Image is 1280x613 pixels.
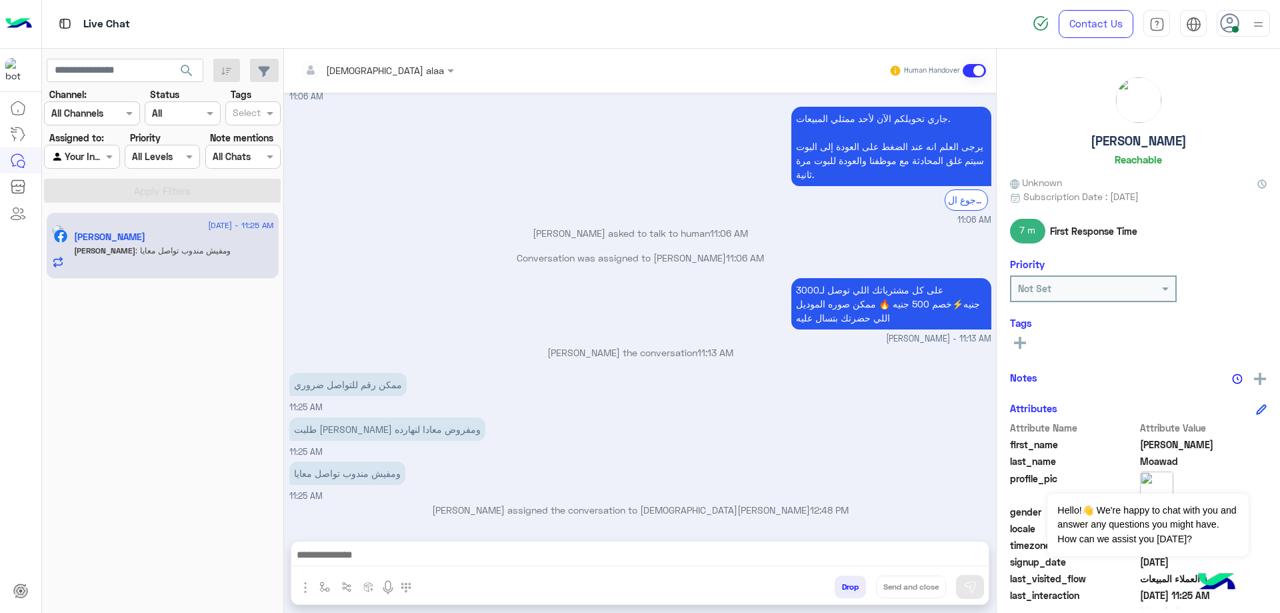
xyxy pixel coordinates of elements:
[1010,555,1137,569] span: signup_date
[297,580,313,596] img: send attachment
[231,105,261,123] div: Select
[1250,16,1267,33] img: profile
[1193,560,1240,606] img: hulul-logo.png
[1140,588,1267,602] span: 2025-08-25T08:25:48.747Z
[710,227,748,239] span: 11:06 AM
[886,333,991,346] span: [PERSON_NAME] - 11:13 AM
[44,179,281,203] button: Apply Filters
[904,65,960,76] small: Human Handover
[319,582,330,592] img: select flow
[1140,421,1267,435] span: Attribute Value
[231,87,251,101] label: Tags
[1010,258,1045,270] h6: Priority
[726,252,764,263] span: 11:06 AM
[208,219,273,231] span: [DATE] - 11:25 AM
[945,189,988,210] div: الرجوع ال Bot
[1047,494,1248,556] span: Hello!👋 We're happy to chat with you and answer any questions you might have. How can we assist y...
[57,15,73,32] img: tab
[1050,224,1137,238] span: First Response Time
[1010,538,1137,552] span: timezone
[289,418,485,441] p: 25/8/2025, 11:25 AM
[1010,454,1137,468] span: last_name
[1010,402,1057,414] h6: Attributes
[963,580,977,594] img: send message
[5,10,32,38] img: Logo
[791,107,991,186] p: 25/8/2025, 11:06 AM
[401,582,411,593] img: make a call
[179,63,195,79] span: search
[289,503,991,517] p: [PERSON_NAME] assigned the conversation to [DEMOGRAPHIC_DATA][PERSON_NAME]
[1010,372,1037,384] h6: Notes
[697,347,733,358] span: 11:13 AM
[49,87,87,101] label: Channel:
[1143,10,1170,38] a: tab
[210,131,273,145] label: Note mentions
[791,278,991,330] p: 25/8/2025, 11:13 AM
[1010,438,1137,452] span: first_name
[1023,189,1139,203] span: Subscription Date : [DATE]
[1140,454,1267,468] span: Moawad
[74,245,135,255] span: [PERSON_NAME]
[1140,438,1267,452] span: Abdul-Rahman
[1149,17,1165,32] img: tab
[1010,505,1137,519] span: gender
[49,131,104,145] label: Assigned to:
[74,231,145,243] h5: Abdul-Rahman Moawad
[1091,133,1187,149] h5: [PERSON_NAME]
[810,504,849,516] span: 12:48 PM
[1010,219,1045,243] span: 7 m
[380,580,396,596] img: send voice note
[135,245,231,255] span: ومفيش مندوب تواصل معايا
[957,214,991,227] span: 11:06 AM
[1254,373,1266,385] img: add
[289,251,991,265] p: Conversation was assigned to [PERSON_NAME]
[1140,555,1267,569] span: 2025-08-25T08:06:00.258Z
[1115,153,1162,165] h6: Reachable
[1140,572,1267,586] span: خدمة العملاء المبيعات
[289,462,405,485] p: 25/8/2025, 11:25 AM
[52,225,64,237] img: picture
[1010,572,1137,586] span: last_visited_flow
[1010,175,1062,189] span: Unknown
[358,576,380,598] button: create order
[1010,472,1137,502] span: profile_pic
[289,373,407,396] p: 25/8/2025, 11:25 AM
[1010,522,1137,536] span: locale
[289,346,991,360] p: [PERSON_NAME] the conversation
[289,402,323,412] span: 11:25 AM
[289,226,991,240] p: [PERSON_NAME] asked to talk to human
[289,447,323,457] span: 11:25 AM
[314,576,336,598] button: select flow
[1186,17,1201,32] img: tab
[336,576,358,598] button: Trigger scenario
[130,131,161,145] label: Priority
[289,91,323,101] span: 11:06 AM
[1116,77,1161,123] img: picture
[341,582,352,592] img: Trigger scenario
[1010,588,1137,602] span: last_interaction
[54,229,67,243] img: Facebook
[289,491,323,501] span: 11:25 AM
[1033,15,1049,31] img: spinner
[363,582,374,592] img: create order
[1010,317,1267,329] h6: Tags
[1010,421,1137,435] span: Attribute Name
[1232,374,1243,384] img: notes
[835,576,866,598] button: Drop
[876,576,946,598] button: Send and close
[1059,10,1133,38] a: Contact Us
[5,58,29,82] img: 713415422032625
[83,15,130,33] p: Live Chat
[171,59,203,87] button: search
[150,87,179,101] label: Status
